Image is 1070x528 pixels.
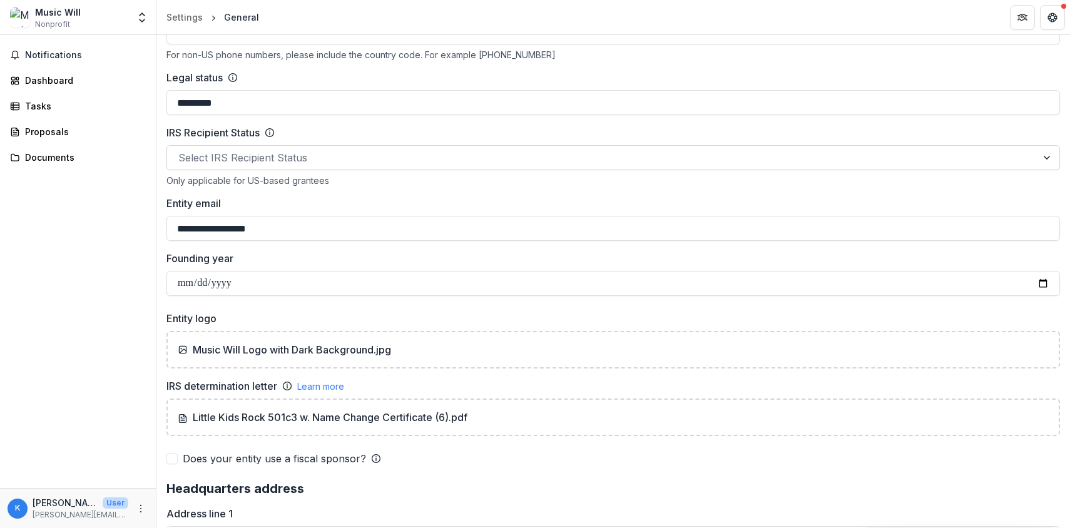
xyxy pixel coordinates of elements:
label: IRS Recipient Status [166,125,260,140]
p: User [103,497,128,509]
label: Founding year [166,251,1052,266]
label: Entity email [166,196,1052,211]
a: Documents [5,147,151,168]
a: Learn more [297,380,344,393]
a: Tasks [5,96,151,116]
button: Open entity switcher [133,5,151,30]
button: Partners [1010,5,1035,30]
button: Notifications [5,45,151,65]
div: Tasks [25,99,141,113]
p: [PERSON_NAME][EMAIL_ADDRESS][PERSON_NAME][DOMAIN_NAME] [33,496,98,509]
label: IRS determination letter [166,378,277,393]
div: krista.shorf-guffin@musicwill.org [15,504,20,512]
h2: Headquarters address [166,481,1060,496]
div: Settings [166,11,203,24]
p: Little Kids Rock 501c3 w. Name Change Certificate (6).pdf [178,410,467,425]
label: Entity logo [166,311,1052,326]
div: For non-US phone numbers, please include the country code. For example [PHONE_NUMBER] [166,49,1060,60]
a: Proposals [5,121,151,142]
div: Dashboard [25,74,141,87]
nav: breadcrumb [161,8,264,26]
label: Legal status [166,70,223,85]
div: Only applicable for US-based grantees [166,175,1060,186]
button: Get Help [1040,5,1065,30]
img: Music Will [10,8,30,28]
a: Dashboard [5,70,151,91]
label: Address line 1 [166,506,1052,521]
a: Settings [161,8,208,26]
span: Notifications [25,50,146,61]
p: [PERSON_NAME][EMAIL_ADDRESS][PERSON_NAME][DOMAIN_NAME] [33,509,128,520]
div: Music Will [35,6,81,19]
div: Proposals [25,125,141,138]
span: Nonprofit [35,19,70,30]
p: Music Will Logo with Dark Background.jpg [193,342,391,357]
span: Does your entity use a fiscal sponsor? [183,451,366,466]
div: Documents [25,151,141,164]
div: General [224,11,259,24]
button: More [133,501,148,516]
